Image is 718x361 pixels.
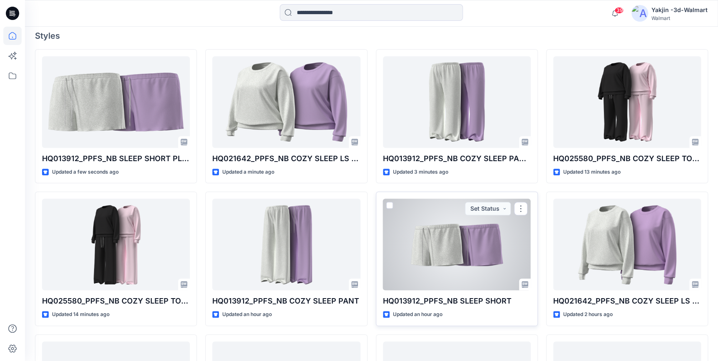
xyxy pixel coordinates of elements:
p: HQ013912_PPFS_NB COZY SLEEP PANT_PLUS [383,153,531,164]
a: HQ021642_PPFS_NB COZY SLEEP LS TOP PLUS [212,56,360,148]
div: Yakjin -3d-Walmart [651,5,708,15]
a: HQ013912_PPFS_NB SLEEP SHORT PLUS [42,56,190,148]
p: Updated an hour ago [222,310,272,319]
a: HQ013912_PPFS_NB SLEEP SHORT [383,199,531,290]
p: Updated 14 minutes ago [52,310,109,319]
p: Updated a few seconds ago [52,168,119,177]
p: Updated 3 minutes ago [393,168,448,177]
p: HQ013912_PPFS_NB SLEEP SHORT [383,295,531,307]
p: Updated 2 hours ago [563,310,613,319]
span: 39 [614,7,624,14]
p: HQ025580_PPFS_NB COZY SLEEP TOP PANT_PLUS [553,153,701,164]
p: HQ025580_PPFS_NB COZY SLEEP TOP PANT [42,295,190,307]
a: HQ025580_PPFS_NB COZY SLEEP TOP PANT_PLUS [553,56,701,148]
p: Updated an hour ago [393,310,442,319]
a: HQ021642_PPFS_NB COZY SLEEP LS TOP [553,199,701,290]
a: HQ013912_PPFS_NB COZY SLEEP PANT [212,199,360,290]
p: HQ013912_PPFS_NB SLEEP SHORT PLUS [42,153,190,164]
p: HQ013912_PPFS_NB COZY SLEEP PANT [212,295,360,307]
a: HQ013912_PPFS_NB COZY SLEEP PANT_PLUS [383,56,531,148]
p: Updated 13 minutes ago [563,168,621,177]
div: Walmart [651,15,708,21]
p: HQ021642_PPFS_NB COZY SLEEP LS TOP [553,295,701,307]
p: Updated a minute ago [222,168,274,177]
h4: Styles [35,31,708,41]
p: HQ021642_PPFS_NB COZY SLEEP LS TOP PLUS [212,153,360,164]
img: avatar [631,5,648,22]
a: HQ025580_PPFS_NB COZY SLEEP TOP PANT [42,199,190,290]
